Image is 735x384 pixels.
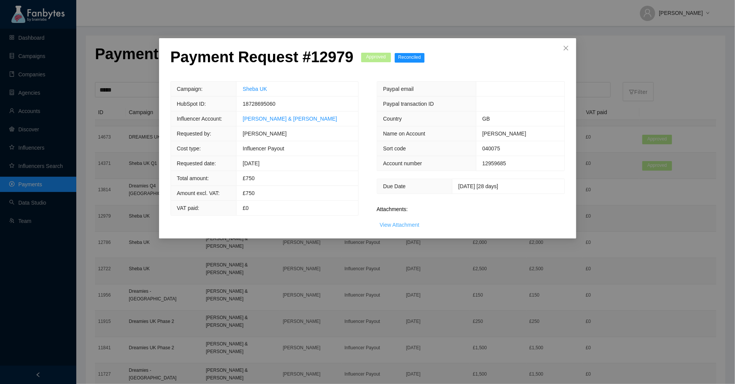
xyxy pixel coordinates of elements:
[177,160,216,166] span: Requested date:
[170,48,354,66] p: Payment Request # 12979
[361,53,391,62] span: Approved
[243,160,259,166] span: [DATE]
[383,160,422,166] span: Account number
[177,101,206,107] span: HubSpot ID:
[243,190,254,196] span: £750
[482,131,526,137] span: [PERSON_NAME]
[243,116,337,122] a: [PERSON_NAME] & [PERSON_NAME]
[243,145,284,152] span: Influencer Payout
[383,131,426,137] span: Name on Account
[177,175,209,181] span: Total amount:
[243,205,249,211] span: £0
[482,116,490,122] span: GB
[383,86,414,92] span: Paypal email
[177,190,220,196] span: Amount excl. VAT:
[563,45,569,51] span: close
[243,101,275,107] span: 18728695060
[177,145,201,152] span: Cost type:
[177,86,203,92] span: Campaign:
[243,86,267,92] a: Sheba UK
[458,183,499,189] span: [DATE] [28 days]
[395,53,425,63] span: Reconciled
[177,116,222,122] span: Influencer Account:
[482,145,500,152] span: 040075
[177,205,199,211] span: VAT paid:
[383,183,406,189] span: Due Date
[380,222,420,228] a: View Attachment
[556,38,576,59] button: Close
[383,145,406,152] span: Sort code
[383,101,434,107] span: Paypal transaction ID
[177,131,211,137] span: Requested by:
[383,116,402,122] span: Country
[243,131,286,137] span: [PERSON_NAME]
[243,175,254,181] span: £ 750
[482,160,506,166] span: 12959685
